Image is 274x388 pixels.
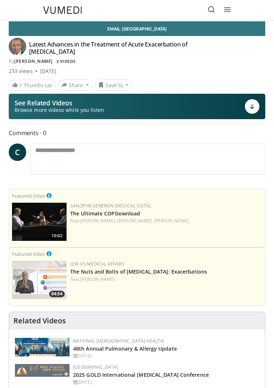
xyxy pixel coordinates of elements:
[49,233,65,239] span: 10:02
[73,353,259,359] div: [DATE]
[12,261,67,299] a: 04:54
[73,364,118,370] a: [GEOGRAPHIC_DATA]
[73,345,177,352] a: 48th Annual Pulmonary & Allergy Update
[70,203,151,209] a: Sanofi Regeneron [MEDICAL_DATA]
[70,218,262,224] div: Feat.
[15,99,104,106] p: See Related Videos
[70,276,262,283] div: Feat.
[58,79,92,91] button: Share
[70,210,140,217] a: The Ultimate COPDownload
[43,7,82,14] img: VuMedi Logo
[49,291,65,297] span: 04:54
[15,338,70,356] img: b90f5d12-84c1-472e-b843-5cad6c7ef911.jpg.150x105_q85_autocrop_double_scale_upscale_version-0.2.jpg
[12,261,67,299] img: 115e3ffd-dfda-40a8-9c6e-2699a402c261.png.150x105_q85_crop-smart_upscale.png
[117,218,153,224] a: [PERSON_NAME],
[15,106,104,114] span: Browse more videos while you listen
[95,79,132,91] button: Save to
[73,379,259,385] div: [DATE]
[12,203,67,241] img: 5a5e9f8f-baed-4a36-9fe2-4d00eabc5e31.png.150x105_q85_crop-smart_upscale.png
[12,193,45,199] small: Featured Video
[9,80,55,91] a: 1 Thumbs Up
[19,82,22,89] span: 1
[80,218,116,224] a: [PERSON_NAME],
[9,38,26,55] img: Avatar
[9,68,33,75] span: 233 views
[73,371,209,378] a: 2025 GOLD International [MEDICAL_DATA] Conference
[9,58,265,65] div: By
[40,68,56,75] div: [DATE]
[15,364,70,377] img: 29f03053-4637-48fc-b8d3-cde88653f0ec.jpeg.150x105_q85_autocrop_double_scale_upscale_version-0.2.jpg
[54,58,78,64] a: 3 Videos
[9,94,265,119] button: See Related Videos Browse more videos while you listen
[9,21,265,36] a: Email [GEOGRAPHIC_DATA]
[12,203,67,241] a: 10:02
[70,261,124,267] a: GSK US Medical Affairs
[73,338,164,344] a: National [DEMOGRAPHIC_DATA] Health
[80,276,115,282] a: [PERSON_NAME]
[12,251,45,257] small: Featured Video
[29,41,211,55] h4: Latest Advances in the Treatment of Acute Exacerbation of [MEDICAL_DATA]
[9,128,265,138] span: Comments 0
[13,316,66,325] h4: Related Videos
[70,268,207,275] a: The Nuts and Bolts of [MEDICAL_DATA]: Exacerbations
[9,144,26,161] a: C
[154,218,189,224] a: [PERSON_NAME]
[14,58,53,64] a: [PERSON_NAME]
